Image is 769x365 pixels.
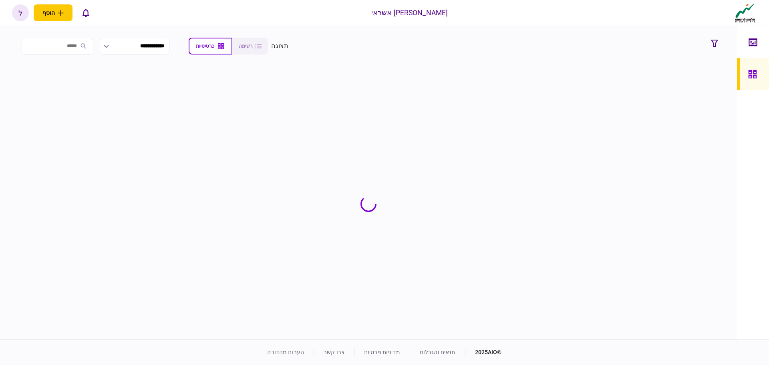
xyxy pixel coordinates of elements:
img: client company logo [733,3,757,23]
span: כרטיסיות [196,43,214,49]
span: רשימה [239,43,253,49]
button: פתח תפריט להוספת לקוח [34,4,72,21]
div: © 2025 AIO [465,348,502,357]
a: הערות מהדורה [267,349,304,355]
button: רשימה [232,38,268,54]
button: ל [12,4,29,21]
button: פתח רשימת התראות [77,4,94,21]
div: תצוגה [271,41,288,51]
div: [PERSON_NAME] אשראי [371,8,448,18]
button: כרטיסיות [189,38,232,54]
a: מדיניות פרטיות [364,349,400,355]
a: תנאים והגבלות [420,349,455,355]
a: צרו קשר [324,349,344,355]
